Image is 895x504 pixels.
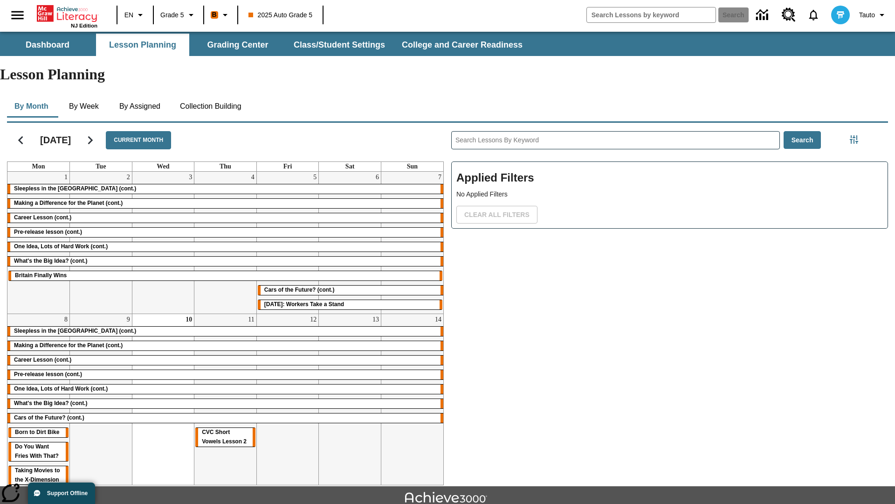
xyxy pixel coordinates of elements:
[311,172,318,183] a: September 5, 2025
[14,357,71,363] span: Career Lesson (cont.)
[14,243,108,250] span: One Idea, Lots of Hard Work (cont.)
[7,314,70,489] td: September 8, 2025
[132,314,194,489] td: September 10, 2025
[125,172,132,183] a: September 2, 2025
[7,228,443,237] div: Pre-release lesson (cont.)
[160,10,184,20] span: Grade 5
[124,10,133,20] span: EN
[246,314,256,325] a: September 11, 2025
[826,3,855,27] button: Select a new avatar
[394,34,530,56] button: College and Career Readiness
[132,172,194,314] td: September 3, 2025
[776,2,801,28] a: Resource Center, Will open in new tab
[61,95,107,118] button: By Week
[37,4,97,23] a: Home
[286,34,392,56] button: Class/Student Settings
[381,314,443,489] td: September 14, 2025
[15,272,67,279] span: Britain Finally Wins
[319,314,381,489] td: September 13, 2025
[14,371,82,378] span: Pre-release lesson (cont.)
[456,189,883,199] p: No Applied Filters
[155,162,171,171] a: Wednesday
[62,172,69,183] a: September 1, 2025
[452,132,779,149] input: Search Lessons By Keyword
[14,229,82,235] span: Pre-release lesson (cont.)
[194,314,257,489] td: September 11, 2025
[172,95,249,118] button: Collection Building
[157,7,200,23] button: Grade: Grade 5, Select a grade
[319,172,381,314] td: September 6, 2025
[14,385,108,392] span: One Idea, Lots of Hard Work (cont.)
[207,7,234,23] button: Boost Class color is orange. Change class color
[184,314,194,325] a: September 10, 2025
[14,328,136,334] span: Sleepless in the Animal Kingdom (cont.)
[28,483,95,504] button: Support Offline
[248,10,313,20] span: 2025 Auto Grade 5
[40,134,71,146] h2: [DATE]
[14,258,88,264] span: What's the Big Idea? (cont.)
[801,3,826,27] a: Notifications
[8,442,69,461] div: Do You Want Fries With That?
[7,327,443,336] div: Sleepless in the Animal Kingdom (cont.)
[8,466,69,485] div: Taking Movies to the X-Dimension
[855,7,891,23] button: Profile/Settings
[258,286,443,295] div: Cars of the Future? (cont.)
[125,314,132,325] a: September 9, 2025
[7,95,56,118] button: By Month
[37,3,97,28] div: Home
[112,95,168,118] button: By Assigned
[14,214,71,221] span: Career Lesson (cont.)
[194,172,257,314] td: September 4, 2025
[202,429,247,445] span: CVC Short Vowels Lesson 2
[47,490,88,497] span: Support Offline
[750,2,776,28] a: Data Center
[7,370,443,379] div: Pre-release lesson (cont.)
[587,7,716,22] input: search field
[264,301,344,308] span: Labor Day: Workers Take a Stand
[7,385,443,394] div: One Idea, Lots of Hard Work (cont.)
[7,356,443,365] div: Career Lesson (cont.)
[371,314,381,325] a: September 13, 2025
[405,162,420,171] a: Sunday
[433,314,443,325] a: September 14, 2025
[256,314,319,489] td: September 12, 2025
[7,399,443,408] div: What's the Big Idea? (cont.)
[436,172,443,183] a: September 7, 2025
[444,119,888,485] div: Search
[62,314,69,325] a: September 8, 2025
[195,428,255,447] div: CVC Short Vowels Lesson 2
[14,185,136,192] span: Sleepless in the Animal Kingdom (cont.)
[264,287,335,293] span: Cars of the Future? (cont.)
[4,1,31,29] button: Open side menu
[14,342,123,349] span: Making a Difference for the Planet (cont.)
[78,128,102,152] button: Next
[258,300,442,309] div: Labor Day: Workers Take a Stand
[784,131,821,149] button: Search
[249,172,256,183] a: September 4, 2025
[7,199,443,208] div: Making a Difference for the Planet (cont.)
[9,128,33,152] button: Previous
[7,257,443,266] div: What's the Big Idea? (cont.)
[71,23,97,28] span: NJ Edition
[256,172,319,314] td: September 5, 2025
[7,184,443,194] div: Sleepless in the Animal Kingdom (cont.)
[14,200,123,206] span: Making a Difference for the Planet (cont.)
[8,271,442,280] div: Britain Finally Wins
[344,162,356,171] a: Saturday
[7,341,443,350] div: Making a Difference for the Planet (cont.)
[451,161,888,229] div: Applied Filters
[859,10,875,20] span: Tauto
[15,467,60,483] span: Taking Movies to the X-Dimension
[7,413,443,423] div: Cars of the Future? (cont.)
[831,6,850,24] img: avatar image
[94,162,108,171] a: Tuesday
[374,172,381,183] a: September 6, 2025
[8,428,69,437] div: Born to Dirt Bike
[1,34,94,56] button: Dashboard
[7,213,443,223] div: Career Lesson (cont.)
[106,131,171,149] button: Current Month
[120,7,150,23] button: Language: EN, Select a language
[14,400,88,406] span: What's the Big Idea? (cont.)
[456,167,883,189] h2: Applied Filters
[845,130,863,149] button: Filters Side menu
